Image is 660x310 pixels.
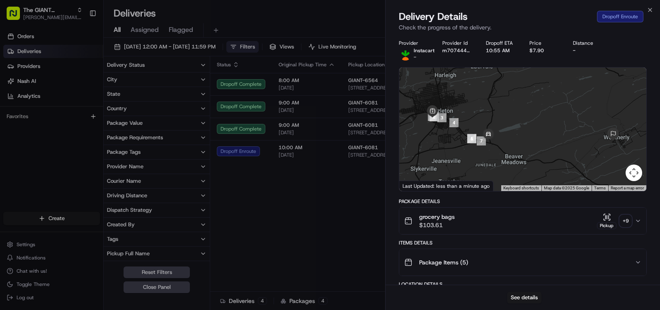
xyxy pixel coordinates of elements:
[28,87,105,94] div: We're available if you need us!
[399,240,647,246] div: Items Details
[597,222,616,229] div: Pickup
[78,120,133,128] span: API Documentation
[477,136,486,145] div: 7
[401,180,429,191] img: Google
[573,47,603,54] div: -
[399,198,647,205] div: Package Details
[22,53,137,62] input: Clear
[414,47,434,54] span: Instacart
[486,40,516,46] div: Dropoff ETA
[594,186,606,190] a: Terms
[399,40,429,46] div: Provider
[529,47,560,54] div: $7.90
[5,117,67,132] a: 📗Knowledge Base
[58,140,100,147] a: Powered byPylon
[141,82,151,92] button: Start new chat
[626,165,642,181] button: Map camera controls
[486,47,516,54] div: 10:55 AM
[8,121,15,128] div: 📗
[573,40,603,46] div: Distance
[597,213,616,229] button: Pickup
[399,208,646,234] button: grocery bags$103.61Pickup+9
[399,10,468,23] span: Delivery Details
[467,134,476,143] div: 6
[620,215,631,227] div: + 9
[611,186,644,190] a: Report a map error
[399,23,647,31] p: Check the progress of the delivery.
[414,54,416,61] span: -
[437,113,446,122] div: 3
[442,47,473,54] button: m707444882
[503,185,539,191] button: Keyboard shortcuts
[399,47,412,61] img: profile_instacart_ahold_partner.png
[82,140,100,147] span: Pylon
[401,180,429,191] a: Open this area in Google Maps (opens a new window)
[449,118,459,127] div: 4
[529,40,560,46] div: Price
[399,249,646,276] button: Package Items (5)
[28,79,136,87] div: Start new chat
[17,120,63,128] span: Knowledge Base
[544,186,589,190] span: Map data ©2025 Google
[399,281,647,288] div: Location Details
[419,258,468,266] span: Package Items ( 5 )
[442,40,473,46] div: Provider Id
[67,117,136,132] a: 💻API Documentation
[419,213,455,221] span: grocery bags
[8,33,151,46] p: Welcome 👋
[597,213,631,229] button: Pickup+9
[399,181,493,191] div: Last Updated: less than a minute ago
[507,292,541,303] button: See details
[8,8,25,25] img: Nash
[419,221,455,229] span: $103.61
[467,134,476,143] div: 5
[8,79,23,94] img: 1736555255976-a54dd68f-1ca7-489b-9aae-adbdc363a1c4
[70,121,77,128] div: 💻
